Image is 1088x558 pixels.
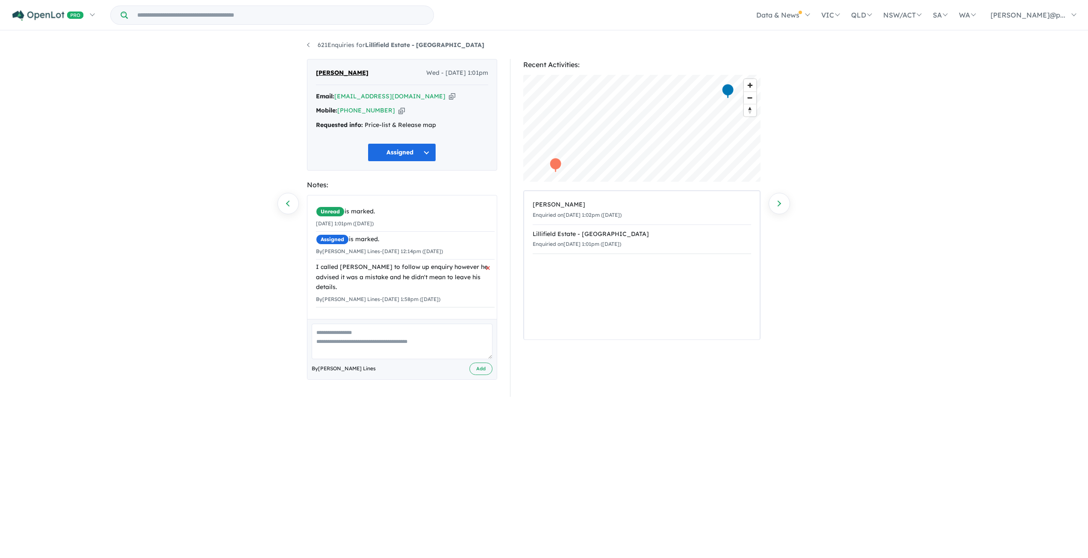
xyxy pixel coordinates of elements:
[533,229,751,239] div: Lillifield Estate - [GEOGRAPHIC_DATA]
[368,143,436,162] button: Assigned
[312,364,376,373] span: By [PERSON_NAME] Lines
[307,179,497,191] div: Notes:
[533,195,751,225] a: [PERSON_NAME]Enquiried on[DATE] 1:02pm ([DATE])
[316,120,488,130] div: Price-list & Release map
[533,241,621,247] small: Enquiried on [DATE] 1:01pm ([DATE])
[469,363,492,375] button: Add
[523,75,761,182] canvas: Map
[337,106,395,114] a: [PHONE_NUMBER]
[316,234,495,245] div: is marked.
[744,92,756,104] span: Zoom out
[316,234,349,245] span: Assigned
[316,121,363,129] strong: Requested info:
[316,296,440,302] small: By [PERSON_NAME] Lines - [DATE] 1:58pm ([DATE])
[533,224,751,254] a: Lillifield Estate - [GEOGRAPHIC_DATA]Enquiried on[DATE] 1:01pm ([DATE])
[744,92,756,104] button: Zoom out
[12,10,84,21] img: Openlot PRO Logo White
[334,92,445,100] a: [EMAIL_ADDRESS][DOMAIN_NAME]
[744,79,756,92] button: Zoom in
[130,6,432,24] input: Try estate name, suburb, builder or developer
[307,41,484,49] a: 621Enquiries forLillifield Estate - [GEOGRAPHIC_DATA]
[744,104,756,116] button: Reset bearing to north
[523,59,761,71] div: Recent Activities:
[316,207,495,217] div: is marked.
[316,262,495,292] div: I called [PERSON_NAME] to follow up enquiry however he advised it was a mistake and he didn't mea...
[307,40,781,50] nav: breadcrumb
[486,260,490,275] span: ×
[549,157,562,173] div: Map marker
[426,68,488,78] span: Wed - [DATE] 1:01pm
[398,106,405,115] button: Copy
[316,207,345,217] span: Unread
[533,212,622,218] small: Enquiried on [DATE] 1:02pm ([DATE])
[316,92,334,100] strong: Email:
[316,106,337,114] strong: Mobile:
[449,92,455,101] button: Copy
[365,41,484,49] strong: Lillifield Estate - [GEOGRAPHIC_DATA]
[316,220,374,227] small: [DATE] 1:01pm ([DATE])
[533,200,751,210] div: [PERSON_NAME]
[316,248,443,254] small: By [PERSON_NAME] Lines - [DATE] 12:14pm ([DATE])
[721,83,734,99] div: Map marker
[316,68,369,78] span: [PERSON_NAME]
[991,11,1065,19] span: [PERSON_NAME]@p...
